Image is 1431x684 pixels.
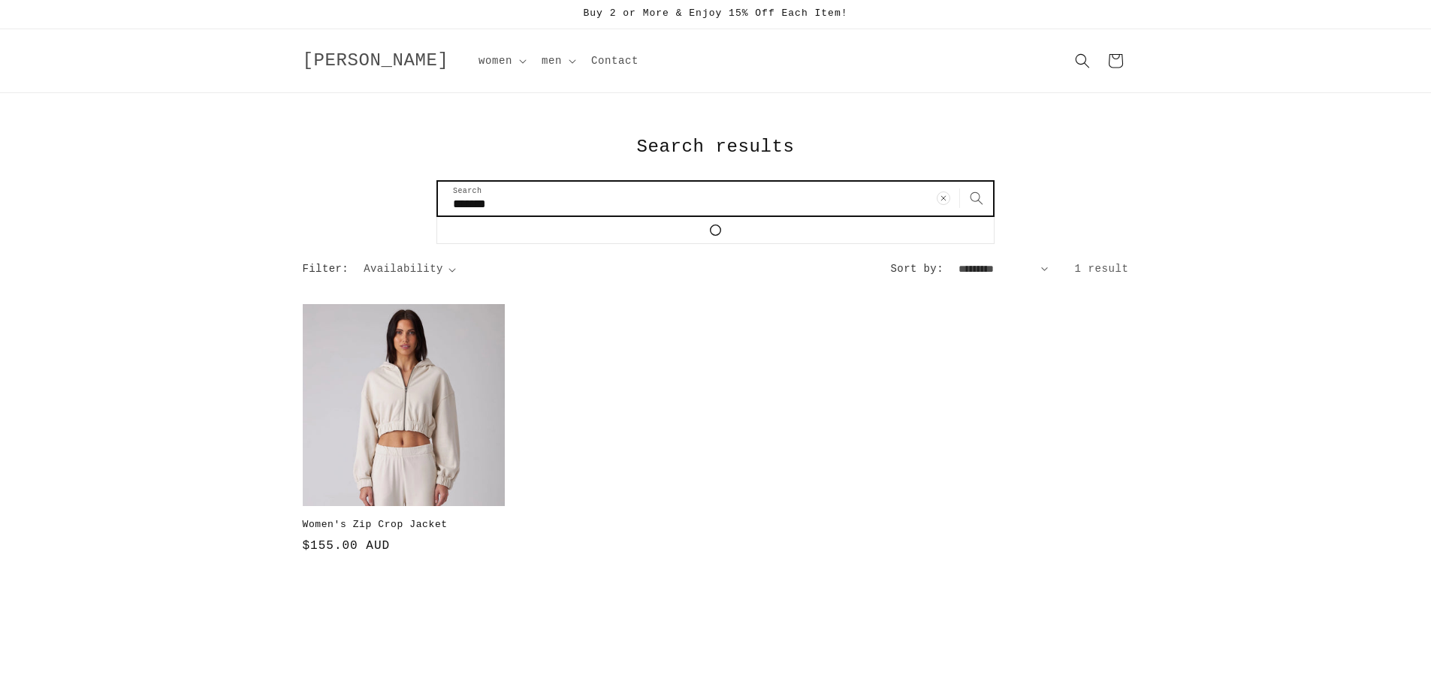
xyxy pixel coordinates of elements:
[542,54,562,68] span: men
[927,182,960,215] button: Clear search term
[1074,263,1128,275] span: 1 result
[364,263,443,275] span: Availability
[1066,44,1099,77] summary: Search
[303,261,349,277] h2: Filter:
[297,47,454,76] a: [PERSON_NAME]
[891,263,943,275] label: Sort by:
[960,182,993,215] button: Search
[533,45,582,77] summary: men
[303,135,1129,158] h1: Search results
[469,45,533,77] summary: women
[591,54,639,68] span: Contact
[303,50,449,71] span: [PERSON_NAME]
[583,8,847,19] span: Buy 2 or More & Enjoy 15% Off Each Item!
[479,54,512,68] span: women
[303,519,505,532] a: Women's Zip Crop Jacket
[364,261,456,277] summary: Availability (0 selected)
[582,45,648,77] a: Contact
